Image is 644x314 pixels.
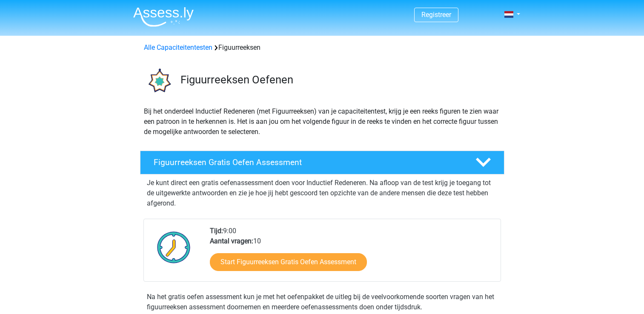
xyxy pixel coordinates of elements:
a: Start Figuurreeksen Gratis Oefen Assessment [210,253,367,271]
p: Bij het onderdeel Inductief Redeneren (met Figuurreeksen) van je capaciteitentest, krijg je een r... [144,106,501,137]
a: Figuurreeksen Gratis Oefen Assessment [137,151,508,174]
a: Registreer [421,11,451,19]
h4: Figuurreeksen Gratis Oefen Assessment [154,157,462,167]
img: Klok [152,226,195,268]
p: Je kunt direct een gratis oefenassessment doen voor Inductief Redeneren. Na afloop van de test kr... [147,178,498,208]
div: Figuurreeksen [140,43,504,53]
img: figuurreeksen [140,63,177,99]
b: Aantal vragen: [210,237,253,245]
div: Na het gratis oefen assessment kun je met het oefenpakket de uitleg bij de veelvoorkomende soorte... [143,292,501,312]
a: Alle Capaciteitentesten [144,43,212,51]
div: 9:00 10 [203,226,500,281]
b: Tijd: [210,227,223,235]
img: Assessly [133,7,194,27]
h3: Figuurreeksen Oefenen [180,73,498,86]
